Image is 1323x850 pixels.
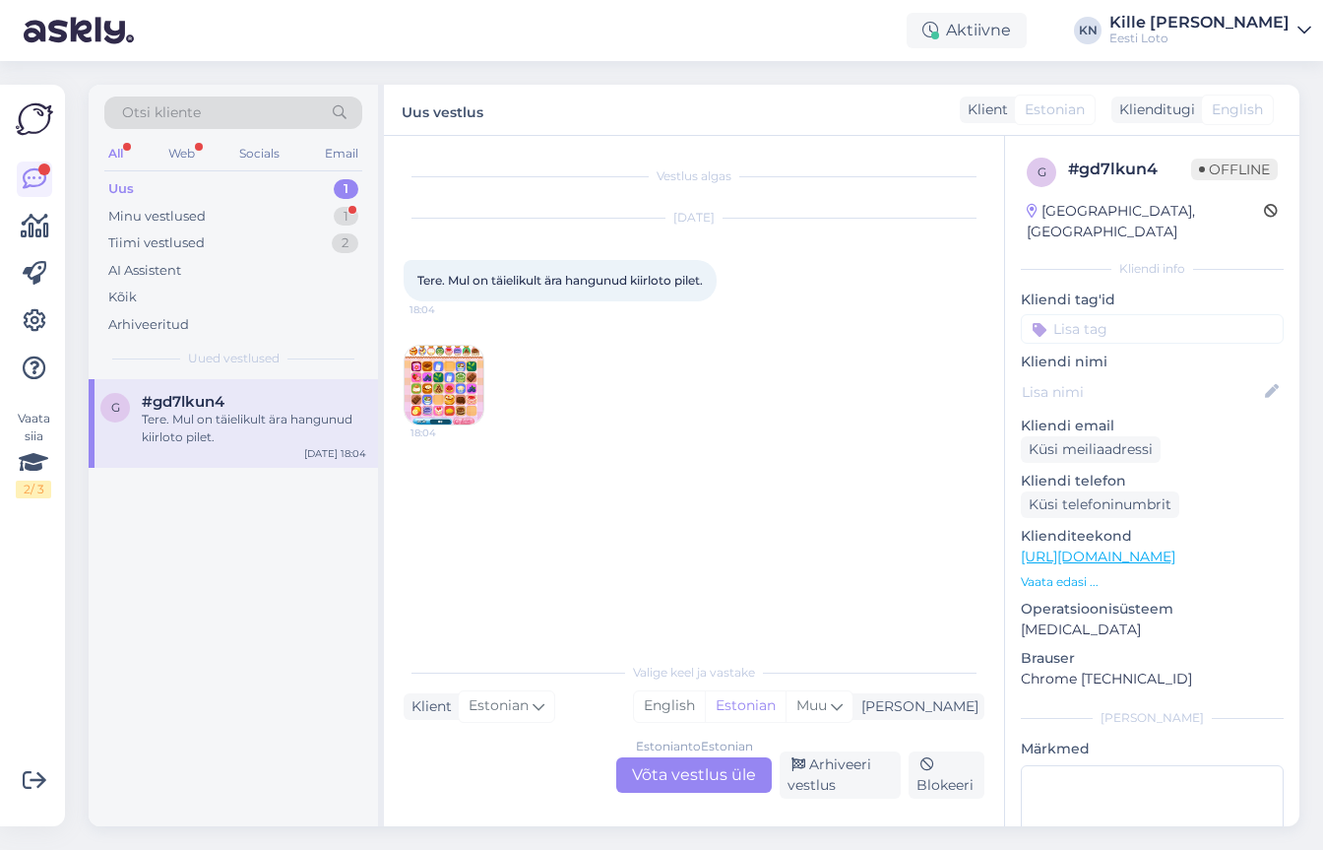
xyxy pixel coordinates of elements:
p: Kliendi email [1021,416,1284,436]
div: Arhiveeritud [108,315,189,335]
p: Kliendi nimi [1021,352,1284,372]
span: Estonian [1025,99,1085,120]
div: Klient [404,696,452,717]
div: Vestlus algas [404,167,984,185]
div: AI Assistent [108,261,181,281]
span: Otsi kliente [122,102,201,123]
input: Lisa tag [1021,314,1284,344]
div: Küsi meiliaadressi [1021,436,1161,463]
span: g [1038,164,1046,179]
div: [PERSON_NAME] [853,696,978,717]
div: Klienditugi [1111,99,1195,120]
input: Lisa nimi [1022,381,1261,403]
div: # gd7lkun4 [1068,158,1191,181]
div: [PERSON_NAME] [1021,709,1284,727]
div: All [104,141,127,166]
div: Valige keel ja vastake [404,664,984,682]
div: Aktiivne [907,13,1027,48]
p: [MEDICAL_DATA] [1021,620,1284,640]
div: 1 [334,207,358,227]
div: [GEOGRAPHIC_DATA], [GEOGRAPHIC_DATA] [1027,201,1264,242]
div: Kille [PERSON_NAME] [1109,15,1290,31]
div: 2 [332,233,358,253]
p: Kliendi tag'id [1021,290,1284,310]
div: Klient [960,99,1008,120]
div: Tere. Mul on täielikult ära hangunud kiirloto pilet. [142,411,366,446]
div: Uus [108,179,134,199]
label: Uus vestlus [402,97,483,123]
span: English [1212,99,1263,120]
span: Tere. Mul on täielikult ära hangunud kiirloto pilet. [417,273,703,288]
div: Estonian to Estonian [636,738,753,755]
span: Estonian [469,695,529,717]
p: Chrome [TECHNICAL_ID] [1021,669,1284,689]
div: Socials [235,141,283,166]
div: Minu vestlused [108,207,206,227]
div: Eesti Loto [1109,31,1290,46]
a: [URL][DOMAIN_NAME] [1021,548,1175,565]
div: Estonian [705,691,786,721]
span: g [111,400,120,415]
div: Küsi telefoninumbrit [1021,491,1179,518]
span: 18:04 [409,302,483,317]
span: #gd7lkun4 [142,393,224,411]
p: Märkmed [1021,739,1284,759]
div: Blokeeri [909,752,984,799]
p: Operatsioonisüsteem [1021,599,1284,620]
div: 1 [334,179,358,199]
div: [DATE] [404,209,984,227]
p: Vaata edasi ... [1021,573,1284,591]
p: Kliendi telefon [1021,471,1284,491]
div: English [634,691,705,721]
div: Kõik [108,288,137,307]
p: Brauser [1021,648,1284,669]
img: Attachment [405,346,483,425]
div: Web [164,141,199,166]
div: Email [321,141,362,166]
p: Klienditeekond [1021,526,1284,547]
span: Muu [796,696,827,714]
img: Askly Logo [16,100,53,138]
div: [DATE] 18:04 [304,446,366,461]
div: Kliendi info [1021,260,1284,278]
div: 2 / 3 [16,481,51,498]
a: Kille [PERSON_NAME]Eesti Loto [1109,15,1311,46]
div: Vaata siia [16,410,51,498]
div: Võta vestlus üle [616,757,772,793]
div: Arhiveeri vestlus [780,752,901,799]
span: Uued vestlused [188,350,280,367]
span: 18:04 [410,425,484,440]
span: Offline [1191,159,1278,180]
div: KN [1074,17,1102,44]
div: Tiimi vestlused [108,233,205,253]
